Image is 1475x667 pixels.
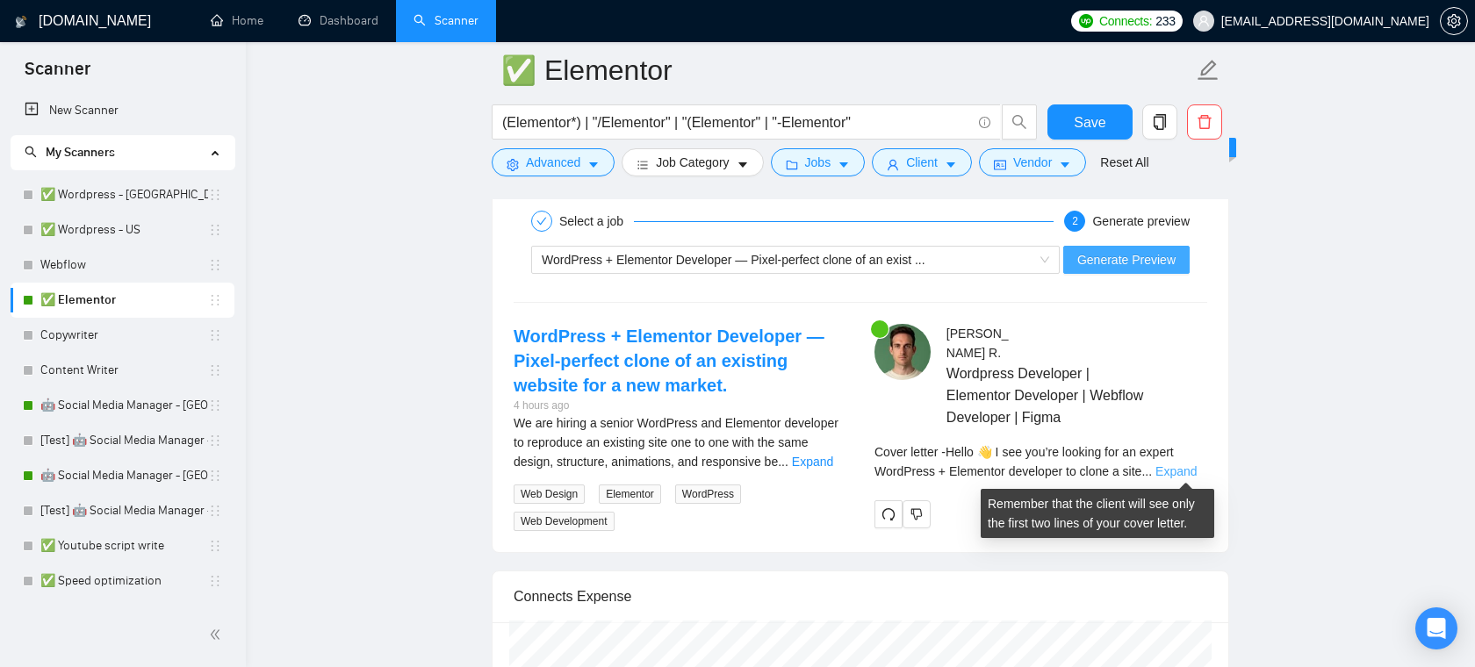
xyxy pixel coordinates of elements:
[622,148,763,176] button: barsJob Categorycaret-down
[514,416,838,469] span: We are hiring a senior WordPress and Elementor developer to reproduce an existing site one to one...
[874,442,1207,481] div: Remember that the client will see only the first two lines of your cover letter.
[46,145,115,160] span: My Scanners
[778,455,788,469] span: ...
[208,539,222,553] span: holder
[514,571,1207,621] div: Connects Expense
[208,188,222,202] span: holder
[1077,250,1176,269] span: Generate Preview
[874,445,1174,478] span: Cover letter - Hello 👋 I see you’re looking for an expert WordPress + Elementor developer to clon...
[910,507,923,521] span: dislike
[559,211,634,232] div: Select a job
[208,434,222,448] span: holder
[514,413,846,471] div: We are hiring a senior WordPress and Elementor developer to reproduce an existing site one to one...
[1197,59,1220,82] span: edit
[786,158,798,171] span: folder
[1079,14,1093,28] img: upwork-logo.png
[208,223,222,237] span: holder
[1003,114,1036,130] span: search
[25,145,115,160] span: My Scanners
[299,13,378,28] a: dashboardDashboard
[979,117,990,128] span: info-circle
[208,293,222,307] span: holder
[11,56,104,93] span: Scanner
[1100,153,1148,172] a: Reset All
[1047,104,1133,140] button: Save
[11,318,234,353] li: Copywriter
[11,599,234,634] li: ✅ SEO Writing
[675,484,741,504] span: WordPress
[208,258,222,272] span: holder
[1155,464,1197,478] a: Expand
[11,283,234,318] li: ✅ Elementor
[11,247,234,283] li: Webflow
[507,158,519,171] span: setting
[208,469,222,483] span: holder
[11,458,234,493] li: 🤖 Social Media Manager - America
[15,8,27,36] img: logo
[1143,114,1176,130] span: copy
[1099,11,1152,31] span: Connects:
[40,493,208,528] a: [Test] 🤖 Social Media Manager - [GEOGRAPHIC_DATA]
[1063,246,1190,274] button: Generate Preview
[40,353,208,388] a: Content Writer
[875,507,902,521] span: redo
[208,363,222,377] span: holder
[1155,11,1175,31] span: 233
[209,626,227,643] span: double-left
[1059,158,1071,171] span: caret-down
[792,455,833,469] a: Expand
[872,148,972,176] button: userClientcaret-down
[1440,7,1468,35] button: setting
[1187,104,1222,140] button: delete
[771,148,866,176] button: folderJobscaret-down
[1440,14,1468,28] a: setting
[40,247,208,283] a: Webflow
[1141,464,1152,478] span: ...
[40,212,208,247] a: ✅ Wordpress - US
[946,326,1009,360] span: [PERSON_NAME] R .
[979,148,1086,176] button: idcardVendorcaret-down
[11,353,234,388] li: Content Writer
[40,423,208,458] a: [Test] 🤖 Social Media Manager - [GEOGRAPHIC_DATA]
[1074,111,1105,133] span: Save
[981,489,1214,538] div: Remember that the client will see only the first two lines of your cover letter.
[514,484,585,504] span: Web Design
[887,158,899,171] span: user
[536,216,547,226] span: check
[542,253,925,267] span: WordPress + Elementor Developer — Pixel-perfect clone of an exist ...
[656,153,729,172] span: Job Category
[414,13,478,28] a: searchScanner
[208,328,222,342] span: holder
[501,48,1193,92] input: Scanner name...
[514,512,615,531] span: Web Development
[11,93,234,128] li: New Scanner
[903,500,931,528] button: dislike
[40,388,208,423] a: 🤖 Social Media Manager - [GEOGRAPHIC_DATA]
[514,398,846,414] div: 4 hours ago
[1198,15,1210,27] span: user
[208,574,222,588] span: holder
[502,111,971,133] input: Search Freelance Jobs...
[994,158,1006,171] span: idcard
[11,212,234,247] li: ✅ Wordpress - US
[599,484,661,504] span: Elementor
[25,93,220,128] a: New Scanner
[805,153,831,172] span: Jobs
[208,504,222,518] span: holder
[40,528,208,563] a: ✅ Youtube script write
[874,500,903,528] button: redo
[906,153,938,172] span: Client
[1142,104,1177,140] button: copy
[838,158,850,171] span: caret-down
[1441,14,1467,28] span: setting
[514,326,824,395] a: WordPress + Elementor Developer — Pixel-perfect clone of an existing website for a new market.
[11,423,234,458] li: [Test] 🤖 Social Media Manager - Europe
[40,283,208,318] a: ✅ Elementor
[11,493,234,528] li: [Test] 🤖 Social Media Manager - America
[1072,215,1078,227] span: 2
[11,563,234,599] li: ✅ Speed optimization
[40,318,208,353] a: Copywriter
[874,324,931,380] img: c1B2Gsb89xcxGMRlNOWCQKvffPktXZL-MOz0pmjDuog1FZmNDbxswIu7MwYj-GttcV
[526,153,580,172] span: Advanced
[946,362,1155,428] span: Wordpress Developer | Elementor Developer | Webflow Developer | Figma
